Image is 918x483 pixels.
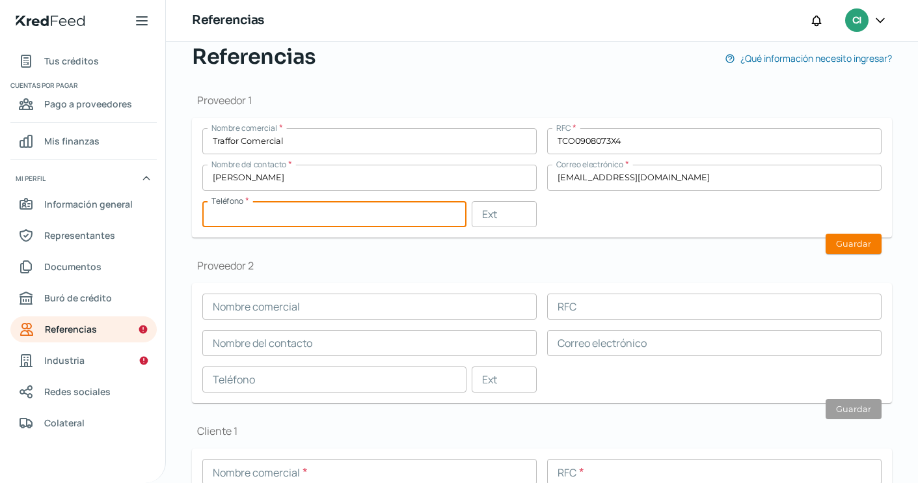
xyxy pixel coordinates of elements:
a: Representantes [10,223,157,249]
span: Tus créditos [44,53,99,69]
a: Pago a proveedores [10,91,157,117]
span: Nombre comercial [211,122,277,133]
a: Buró de crédito [10,285,157,311]
span: Referencias [45,321,97,337]
span: ¿Qué información necesito ingresar? [740,50,892,66]
a: Tus créditos [10,48,157,74]
span: Teléfono [211,195,243,206]
a: Industria [10,348,157,374]
a: Colateral [10,410,157,436]
span: Buró de crédito [44,290,112,306]
span: RFC [556,122,571,133]
span: Cuentas por pagar [10,79,155,91]
span: Mis finanzas [44,133,100,149]
span: Representantes [44,227,115,243]
h1: Proveedor 1 [192,93,892,107]
span: Correo electrónico [556,159,623,170]
a: Documentos [10,254,157,280]
span: Mi perfil [16,172,46,184]
span: Documentos [44,258,101,275]
a: Información general [10,191,157,217]
h1: Referencias [192,11,264,30]
span: Colateral [44,415,85,431]
span: Industria [44,352,85,368]
span: CI [852,13,861,29]
button: Guardar [826,234,882,254]
a: Mis finanzas [10,128,157,154]
h1: Cliente 1 [192,424,892,438]
span: Información general [44,196,133,212]
span: Redes sociales [44,383,111,400]
h1: Proveedor 2 [192,258,892,273]
button: Guardar [826,399,882,419]
a: Referencias [10,316,157,342]
a: Redes sociales [10,379,157,405]
span: Referencias [192,41,316,72]
span: Pago a proveedores [44,96,132,112]
span: Nombre del contacto [211,159,286,170]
